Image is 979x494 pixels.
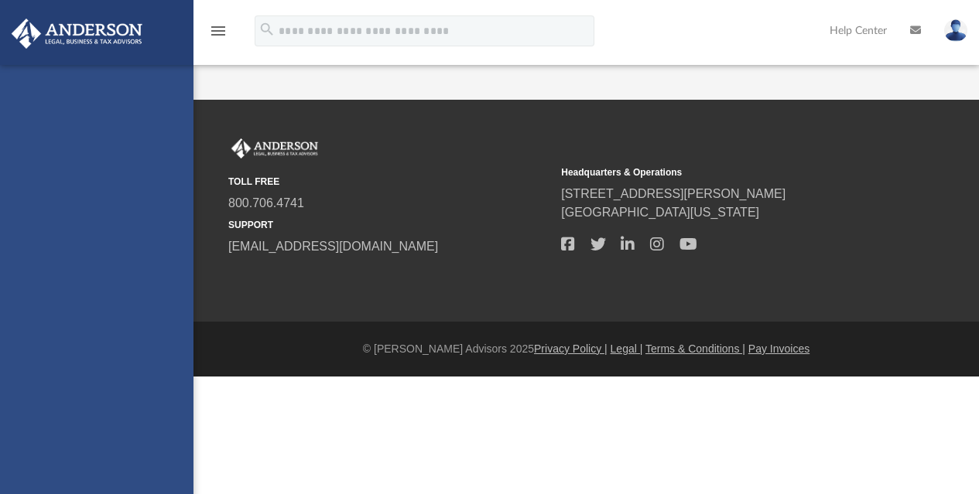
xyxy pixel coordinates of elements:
a: menu [209,29,228,40]
small: Headquarters & Operations [561,165,883,179]
img: Anderson Advisors Platinum Portal [7,19,147,49]
small: TOLL FREE [228,175,550,189]
a: Legal | [611,342,643,355]
a: 800.706.4741 [228,196,304,210]
small: SUPPORT [228,218,550,232]
div: © [PERSON_NAME] Advisors 2025 [193,341,979,357]
a: Pay Invoices [748,342,810,355]
a: [STREET_ADDRESS][PERSON_NAME] [561,187,786,200]
a: [GEOGRAPHIC_DATA][US_STATE] [561,206,759,219]
img: Anderson Advisors Platinum Portal [228,138,321,158]
i: menu [209,22,228,40]
i: search [258,21,276,38]
a: Privacy Policy | [534,342,608,355]
img: User Pic [944,19,967,42]
a: Terms & Conditions | [645,342,745,355]
a: [EMAIL_ADDRESS][DOMAIN_NAME] [228,240,438,253]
